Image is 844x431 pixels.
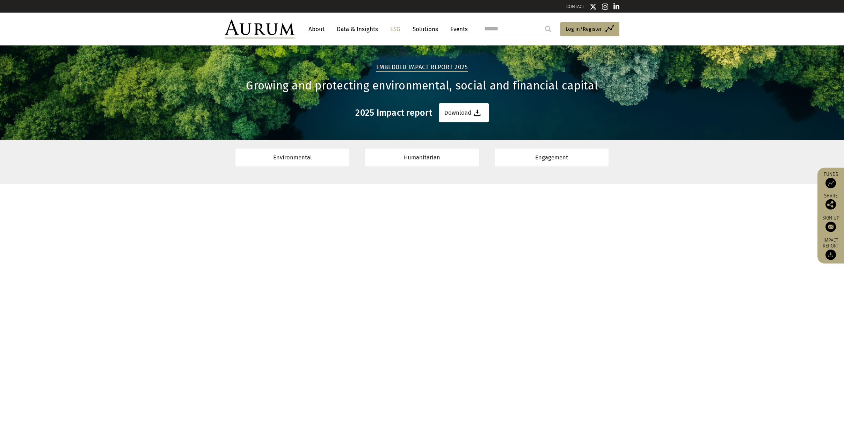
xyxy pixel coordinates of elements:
[225,79,619,93] h1: Growing and protecting environmental, social and financial capital
[560,22,619,37] a: Log in/Register
[225,20,294,38] img: Aurum
[821,237,841,260] a: Impact report
[235,149,349,166] a: Environmental
[821,171,841,188] a: Funds
[602,3,608,10] img: Instagram icon
[541,22,555,36] input: Submit
[566,4,584,9] a: CONTACT
[376,64,468,72] h2: Embedded Impact report 2025
[495,149,609,166] a: Engagement
[566,25,602,33] span: Log in/Register
[333,23,381,36] a: Data & Insights
[305,23,328,36] a: About
[825,221,836,232] img: Sign up to our newsletter
[590,3,597,10] img: Twitter icon
[613,3,620,10] img: Linkedin icon
[825,199,836,209] img: Share this post
[409,23,442,36] a: Solutions
[439,103,489,122] a: Download
[447,23,468,36] a: Events
[387,23,404,36] a: ESG
[355,108,432,118] h3: 2025 Impact report
[365,149,479,166] a: Humanitarian
[821,193,841,209] div: Share
[821,215,841,232] a: Sign up
[825,178,836,188] img: Access Funds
